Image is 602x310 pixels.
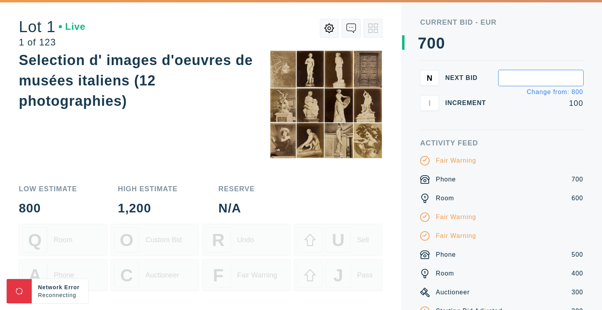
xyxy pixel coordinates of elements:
[218,202,255,214] div: N/A
[436,156,476,165] div: Fair Warning
[445,75,492,81] div: Next Bid
[420,95,439,111] button: I
[418,35,427,51] div: 7
[294,224,383,256] button: USell
[332,230,345,250] span: U
[54,236,73,244] div: Room
[202,259,291,291] button: FFair Warning
[420,19,583,26] div: Current Bid - EUR
[145,271,179,279] div: Auctioneer
[145,236,182,244] div: Custom Bid
[19,38,85,47] div: 1 of 123
[111,224,199,256] button: OCustom Bid
[118,202,178,214] div: 1,200
[237,271,277,279] div: Fair Warning
[436,212,476,222] div: Fair Warning
[19,202,77,214] div: 800
[499,99,583,107] div: 100
[436,35,445,51] div: 0
[428,98,431,107] span: I
[420,140,583,147] div: Activity Feed
[420,70,439,86] button: N
[120,265,133,285] span: C
[59,22,85,31] div: Live
[111,259,199,291] button: CAuctioneer
[571,288,583,297] div: 300
[120,230,134,250] span: O
[571,269,583,278] div: 400
[436,194,454,203] div: Room
[19,259,107,291] button: APhone
[29,265,41,285] span: A
[294,259,383,291] button: JPass
[436,250,456,259] div: Phone
[445,100,492,106] div: Increment
[357,236,369,244] div: Sell
[38,283,82,291] div: Network Error
[436,231,476,241] div: Fair Warning
[436,175,456,184] div: Phone
[19,52,253,109] div: Selection d' images d'oeuvres de musées italiens (12 photographies)
[118,185,178,192] div: High Estimate
[436,269,454,278] div: Room
[237,236,254,244] div: Undo
[436,288,470,297] div: Auctioneer
[38,291,82,299] div: Reconnecting
[28,230,42,250] span: Q
[527,89,583,95] div: Change from: 800
[427,73,432,82] span: N
[571,194,583,203] div: 600
[571,250,583,259] div: 500
[54,271,74,279] div: Phone
[357,271,373,279] div: Pass
[333,265,343,285] span: J
[427,35,436,51] div: 0
[571,175,583,184] div: 700
[213,265,223,285] span: F
[19,224,107,256] button: QRoom
[202,224,291,256] button: RUndo
[19,185,77,192] div: Low Estimate
[218,185,255,192] div: Reserve
[212,230,225,250] span: R
[19,19,85,34] div: Lot 1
